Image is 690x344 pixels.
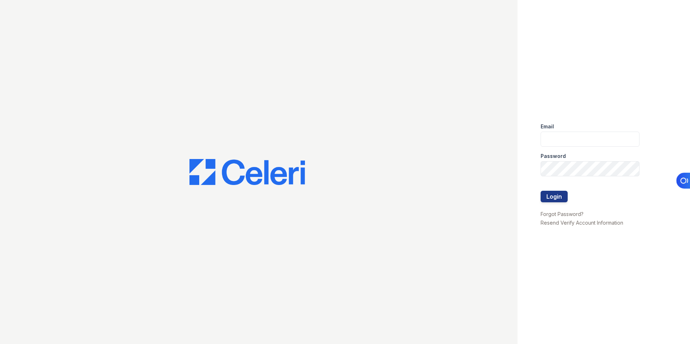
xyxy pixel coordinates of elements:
[541,191,568,202] button: Login
[189,159,305,185] img: CE_Logo_Blue-a8612792a0a2168367f1c8372b55b34899dd931a85d93a1a3d3e32e68fde9ad4.png
[541,211,584,217] a: Forgot Password?
[541,153,566,160] label: Password
[541,123,554,130] label: Email
[541,220,623,226] a: Resend Verify Account Information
